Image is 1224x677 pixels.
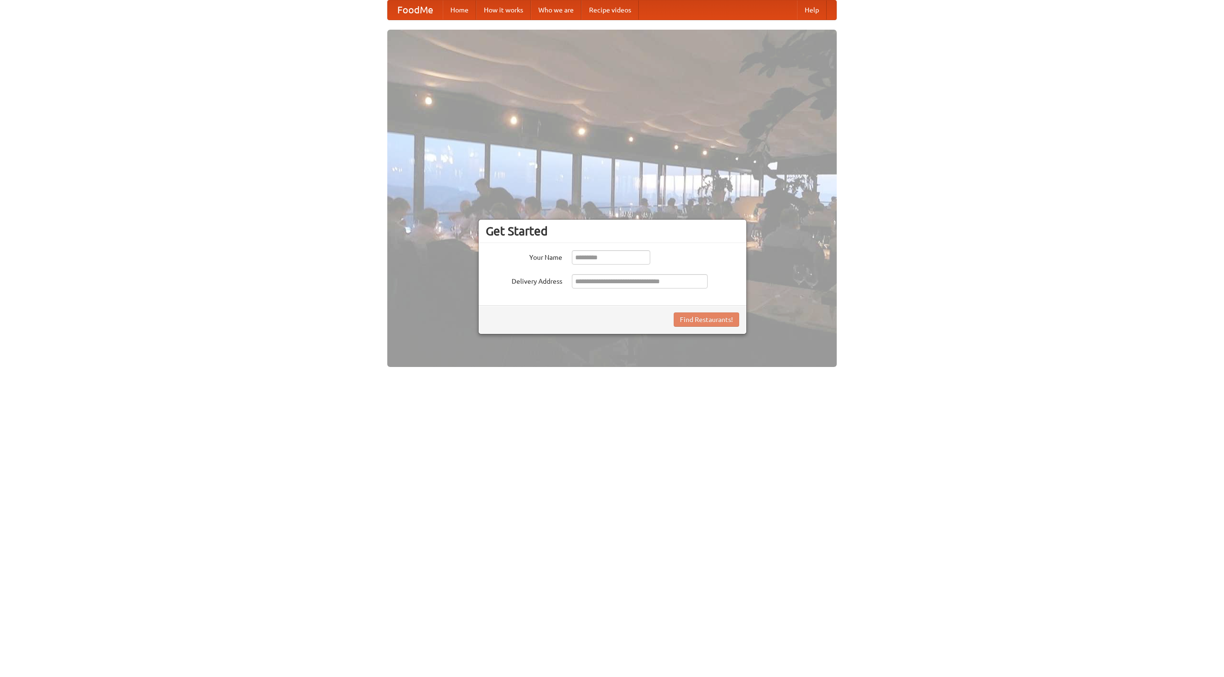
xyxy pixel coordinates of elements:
a: Recipe videos [581,0,639,20]
a: FoodMe [388,0,443,20]
a: How it works [476,0,531,20]
a: Who we are [531,0,581,20]
label: Your Name [486,250,562,262]
h3: Get Started [486,224,739,238]
a: Help [797,0,827,20]
button: Find Restaurants! [674,312,739,327]
label: Delivery Address [486,274,562,286]
a: Home [443,0,476,20]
